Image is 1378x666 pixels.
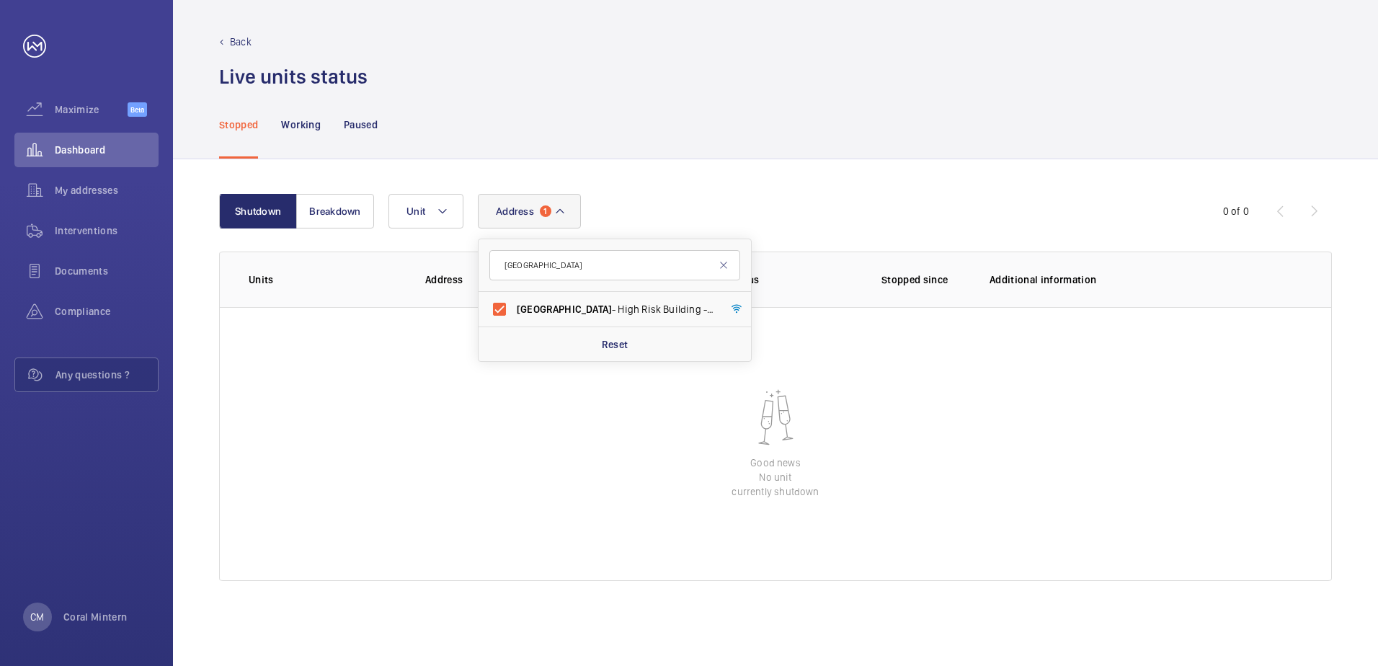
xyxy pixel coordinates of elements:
[1223,204,1249,218] div: 0 of 0
[281,117,320,132] p: Working
[219,194,297,228] button: Shutdown
[55,264,159,278] span: Documents
[63,610,128,624] p: Coral Mintern
[219,117,258,132] p: Stopped
[602,337,628,352] p: Reset
[732,456,819,499] p: Good news No unit currently shutdown
[489,250,740,280] input: Search by address
[55,304,159,319] span: Compliance
[496,205,534,217] span: Address
[406,205,425,217] span: Unit
[344,117,378,132] p: Paused
[881,272,966,287] p: Stopped since
[230,35,252,49] p: Back
[517,303,612,315] span: [GEOGRAPHIC_DATA]
[55,368,158,382] span: Any questions ?
[990,272,1302,287] p: Additional information
[249,272,402,287] p: Units
[478,194,581,228] button: Address1
[425,272,630,287] p: Address
[55,143,159,157] span: Dashboard
[517,302,715,316] span: - High Risk Building - , LONDON N7 0LT
[128,102,147,117] span: Beta
[55,223,159,238] span: Interventions
[219,63,368,90] h1: Live units status
[388,194,463,228] button: Unit
[30,610,44,624] p: CM
[55,183,159,197] span: My addresses
[540,205,551,217] span: 1
[296,194,374,228] button: Breakdown
[55,102,128,117] span: Maximize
